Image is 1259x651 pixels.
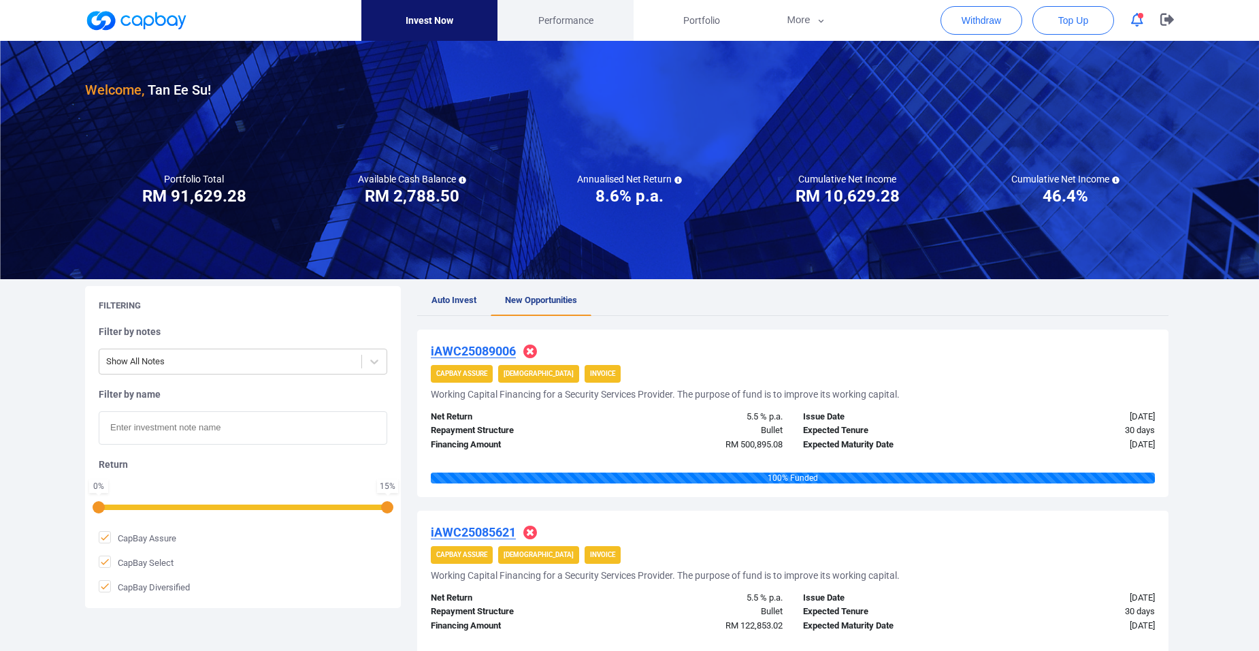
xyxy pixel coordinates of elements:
strong: [DEMOGRAPHIC_DATA] [504,370,574,377]
span: CapBay Select [99,556,174,569]
div: [DATE] [979,619,1166,633]
div: Expected Tenure [793,605,979,619]
button: Withdraw [941,6,1022,35]
div: Net Return [421,591,607,605]
div: Financing Amount [421,619,607,633]
input: Enter investment note name [99,411,387,445]
h5: Portfolio Total [164,173,224,185]
span: RM 500,895.08 [725,439,783,449]
h5: Filter by name [99,388,387,400]
h5: Annualised Net Return [577,173,682,185]
span: CapBay Diversified [99,580,190,594]
strong: CapBay Assure [436,370,487,377]
div: [DATE] [979,410,1166,424]
div: 30 days [979,424,1166,438]
h5: Return [99,458,387,471]
div: 30 days [979,605,1166,619]
span: New Opportunities [505,295,577,305]
h3: RM 2,788.50 [365,185,459,207]
div: Expected Maturity Date [793,438,979,452]
span: RM 122,853.02 [725,620,783,631]
div: 0 % [92,482,105,490]
h5: Cumulative Net Income [1011,173,1119,185]
h5: Available Cash Balance [358,173,466,185]
span: Auto Invest [431,295,476,305]
h3: 46.4% [1043,185,1088,207]
button: Top Up [1032,6,1114,35]
strong: Invoice [590,370,615,377]
div: Expected Maturity Date [793,619,979,633]
div: Financing Amount [421,438,607,452]
span: Performance [538,13,593,28]
h3: Tan Ee Su ! [85,79,211,101]
div: 5.5 % p.a. [607,591,794,605]
div: Repayment Structure [421,605,607,619]
div: Expected Tenure [793,424,979,438]
h5: Cumulative Net Income [798,173,896,185]
h3: RM 91,629.28 [142,185,246,207]
h5: Working Capital Financing for a Security Services Provider. The purpose of fund is to improve its... [431,569,900,582]
div: [DATE] [979,591,1166,605]
div: 15 % [380,482,395,490]
div: Bullet [607,605,794,619]
span: Top Up [1058,14,1088,27]
span: Portfolio [683,13,720,28]
div: 100 % Funded [431,473,1155,483]
h5: Filter by notes [99,325,387,338]
div: 5.5 % p.a. [607,410,794,424]
div: Repayment Structure [421,424,607,438]
div: [DATE] [979,438,1166,452]
div: Issue Date [793,410,979,424]
strong: Invoice [590,551,615,558]
h5: Working Capital Financing for a Security Services Provider. The purpose of fund is to improve its... [431,388,900,400]
u: iAWC25089006 [431,344,516,358]
h5: Filtering [99,300,141,312]
div: Bullet [607,424,794,438]
div: Issue Date [793,591,979,605]
strong: [DEMOGRAPHIC_DATA] [504,551,574,558]
span: CapBay Assure [99,531,176,545]
div: Net Return [421,410,607,424]
strong: CapBay Assure [436,551,487,558]
span: Welcome, [85,82,144,98]
h3: RM 10,629.28 [796,185,900,207]
h3: 8.6% p.a. [595,185,664,207]
u: iAWC25085621 [431,525,516,539]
